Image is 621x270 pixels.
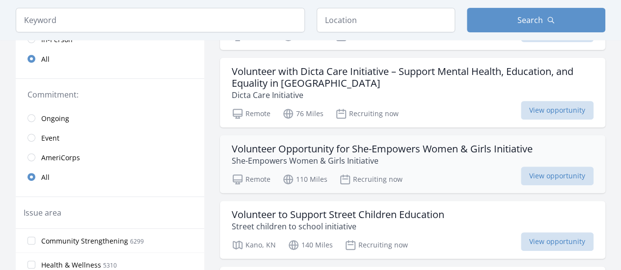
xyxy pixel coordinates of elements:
[27,261,35,269] input: Health & Wellness 5310
[345,239,408,251] p: Recruiting now
[282,173,327,185] p: 110 Miles
[220,201,605,259] a: Volunteer to Support Street Children Education Street children to school initiative Kano, KN 140 ...
[232,143,533,155] h3: Volunteer Opportunity for She-Empowers Women & Girls Initiative
[288,239,333,251] p: 140 Miles
[41,133,59,143] span: Event
[232,239,276,251] p: Kano, KN
[339,173,403,185] p: Recruiting now
[220,135,605,193] a: Volunteer Opportunity for She-Empowers Women & Girls Initiative She-Empowers Women & Girls Initia...
[232,221,444,232] p: Street children to school initiative
[232,108,270,120] p: Remote
[41,54,50,64] span: All
[232,209,444,221] h3: Volunteer to Support Street Children Education
[517,14,543,26] span: Search
[16,8,305,32] input: Keyword
[521,232,594,251] span: View opportunity
[232,173,270,185] p: Remote
[232,66,594,89] h3: Volunteer with Dicta Care Initiative – Support Mental Health, Education, and Equality in [GEOGRAP...
[467,8,605,32] button: Search
[41,114,69,123] span: Ongoing
[220,58,605,127] a: Volunteer with Dicta Care Initiative – Support Mental Health, Education, and Equality in [GEOGRAP...
[41,260,101,270] span: Health & Wellness
[27,237,35,245] input: Community Strengthening 6299
[103,261,117,270] span: 5310
[41,172,50,182] span: All
[521,167,594,185] span: View opportunity
[521,101,594,120] span: View opportunity
[27,89,192,100] legend: Commitment:
[130,237,144,245] span: 6299
[41,236,128,246] span: Community Strengthening
[24,207,61,219] legend: Issue area
[16,147,204,167] a: AmeriCorps
[16,128,204,147] a: Event
[16,108,204,128] a: Ongoing
[282,108,324,120] p: 76 Miles
[232,89,594,101] p: Dicta Care Initiative
[41,153,80,163] span: AmeriCorps
[317,8,455,32] input: Location
[335,108,399,120] p: Recruiting now
[16,167,204,187] a: All
[232,155,533,167] p: She-Empowers Women & Girls Initiative
[16,49,204,69] a: All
